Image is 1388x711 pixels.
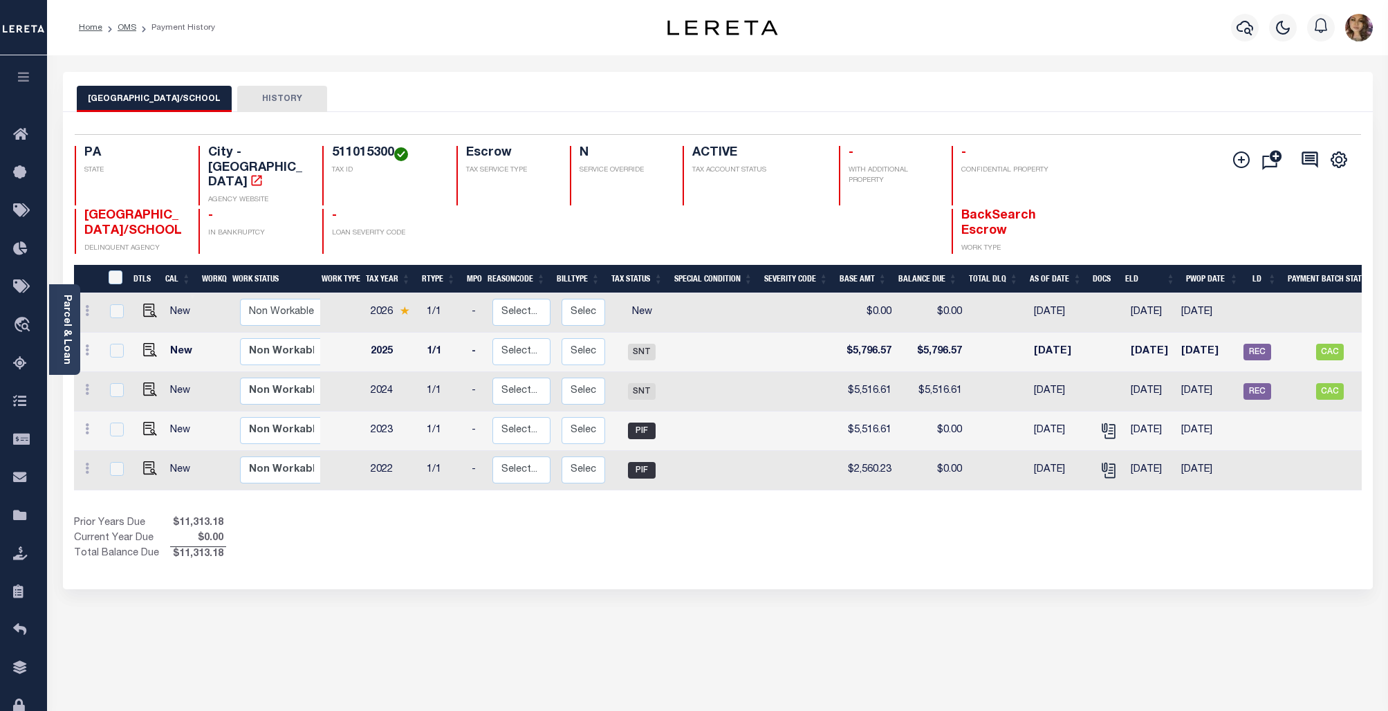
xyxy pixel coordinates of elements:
[365,372,421,412] td: 2024
[332,146,441,161] h4: 511015300
[170,531,226,546] span: $0.00
[669,265,759,293] th: Special Condition: activate to sort column ascending
[466,372,487,412] td: -
[628,383,656,400] span: SNT
[838,333,897,372] td: $5,796.57
[961,243,1059,254] p: WORK TYPE
[208,146,306,191] h4: City - [GEOGRAPHIC_DATA]
[196,265,227,293] th: WorkQ
[165,412,203,451] td: New
[628,344,656,360] span: SNT
[961,165,1059,176] p: CONFIDENTIAL PROPERTY
[74,516,170,531] td: Prior Years Due
[1120,265,1181,293] th: ELD: activate to sort column ascending
[237,86,327,112] button: HISTORY
[580,165,667,176] p: SERVICE OVERRIDE
[482,265,551,293] th: ReasonCode: activate to sort column ascending
[74,531,170,546] td: Current Year Due
[208,195,306,205] p: AGENCY WEBSITE
[1125,333,1176,372] td: [DATE]
[897,333,968,372] td: $5,796.57
[466,146,553,161] h4: Escrow
[165,293,203,333] td: New
[961,147,966,159] span: -
[849,147,853,159] span: -
[1243,344,1271,360] span: REC
[1125,451,1176,490] td: [DATE]
[365,333,421,372] td: 2025
[1028,451,1091,490] td: [DATE]
[692,146,822,161] h4: ACTIVE
[628,462,656,479] span: PIF
[628,423,656,439] span: PIF
[421,293,466,333] td: 1/1
[332,165,441,176] p: TAX ID
[1176,293,1238,333] td: [DATE]
[160,265,196,293] th: CAL: activate to sort column ascending
[461,265,482,293] th: MPO
[1243,347,1271,357] a: REC
[1243,387,1271,396] a: REC
[421,372,466,412] td: 1/1
[1316,344,1344,360] span: CAC
[466,165,553,176] p: TAX SERVICE TYPE
[838,293,897,333] td: $0.00
[165,333,203,372] td: New
[611,293,673,333] td: New
[360,265,416,293] th: Tax Year: activate to sort column ascending
[416,265,461,293] th: RType: activate to sort column ascending
[84,146,182,161] h4: PA
[466,412,487,451] td: -
[1024,265,1088,293] th: As of Date: activate to sort column ascending
[1125,412,1176,451] td: [DATE]
[580,146,667,161] h4: N
[365,293,421,333] td: 2026
[759,265,834,293] th: Severity Code: activate to sort column ascending
[466,333,487,372] td: -
[165,451,203,490] td: New
[897,451,968,490] td: $0.00
[1176,412,1238,451] td: [DATE]
[838,412,897,451] td: $5,516.61
[400,306,409,315] img: Star.svg
[1244,265,1282,293] th: LD: activate to sort column ascending
[365,451,421,490] td: 2022
[1176,451,1238,490] td: [DATE]
[1176,372,1238,412] td: [DATE]
[13,317,35,335] i: travel_explore
[74,546,170,562] td: Total Balance Due
[897,412,968,451] td: $0.00
[466,451,487,490] td: -
[128,265,160,293] th: DTLS
[227,265,320,293] th: Work Status
[1316,383,1344,400] span: CAC
[84,165,182,176] p: STATE
[165,372,203,412] td: New
[897,372,968,412] td: $5,516.61
[838,372,897,412] td: $5,516.61
[1181,265,1244,293] th: PWOP Date: activate to sort column ascending
[170,547,226,562] span: $11,313.18
[667,20,778,35] img: logo-dark.svg
[1028,412,1091,451] td: [DATE]
[551,265,606,293] th: BillType: activate to sort column ascending
[170,516,226,531] span: $11,313.18
[1125,372,1176,412] td: [DATE]
[84,210,182,237] span: [GEOGRAPHIC_DATA]/SCHOOL
[1176,333,1238,372] td: [DATE]
[692,165,822,176] p: TAX ACCOUNT STATUS
[1125,293,1176,333] td: [DATE]
[421,412,466,451] td: 1/1
[963,265,1024,293] th: Total DLQ: activate to sort column ascending
[834,265,893,293] th: Base Amt: activate to sort column ascending
[421,451,466,490] td: 1/1
[1028,372,1091,412] td: [DATE]
[1316,347,1344,357] a: CAC
[79,24,102,32] a: Home
[838,451,897,490] td: $2,560.23
[1087,265,1120,293] th: Docs
[208,228,306,239] p: IN BANKRUPTCY
[1243,383,1271,400] span: REC
[1282,265,1388,293] th: Payment Batch Status: activate to sort column ascending
[316,265,360,293] th: Work Type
